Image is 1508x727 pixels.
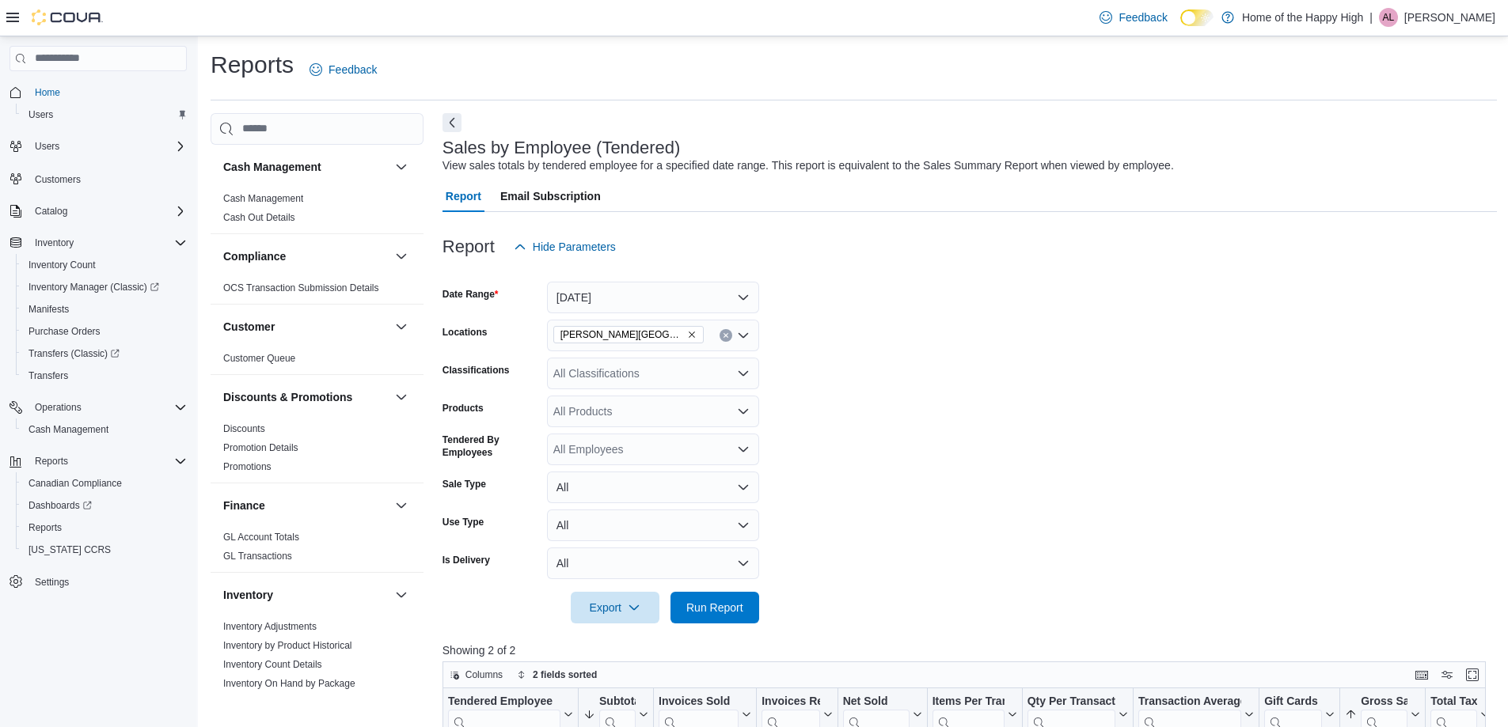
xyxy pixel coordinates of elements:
[223,587,273,603] h3: Inventory
[16,104,193,126] button: Users
[28,82,187,102] span: Home
[28,259,96,271] span: Inventory Count
[22,540,187,559] span: Washington CCRS
[223,621,317,632] a: Inventory Adjustments
[28,233,80,252] button: Inventory
[560,327,684,343] span: [PERSON_NAME][GEOGRAPHIC_DATA] - Fire & Flower
[392,496,411,515] button: Finance
[28,423,108,436] span: Cash Management
[223,550,292,562] span: GL Transactions
[22,474,128,493] a: Canadian Compliance
[22,278,165,297] a: Inventory Manager (Classic)
[28,108,53,121] span: Users
[223,620,317,633] span: Inventory Adjustments
[223,640,352,651] a: Inventory by Product Historical
[28,543,111,556] span: [US_STATE] CCRS
[223,659,322,670] a: Inventory Count Details
[223,677,355,690] span: Inventory On Hand by Package
[1242,8,1363,27] p: Home of the Happy High
[22,344,126,363] a: Transfers (Classic)
[223,159,389,175] button: Cash Management
[28,398,187,417] span: Operations
[9,74,187,634] nav: Complex example
[223,192,303,205] span: Cash Management
[223,282,379,293] a: OCS Transaction Submission Details
[223,319,389,335] button: Customer
[599,695,636,710] div: Subtotal
[223,587,389,603] button: Inventory
[223,460,272,473] span: Promotions
[211,419,424,483] div: Discounts & Promotions
[223,658,322,671] span: Inventory Count Details
[547,282,759,313] button: [DATE]
[1119,9,1167,25] span: Feedback
[762,695,819,710] div: Invoices Ref
[392,317,411,336] button: Customer
[28,281,159,293] span: Inventory Manager (Classic)
[16,276,193,298] a: Inventory Manager (Classic)
[28,168,187,188] span: Customers
[28,202,187,221] span: Catalog
[223,639,352,652] span: Inventory by Product Historical
[223,498,389,513] button: Finance
[443,478,486,490] label: Sale Type
[511,665,603,684] button: 2 fields sorted
[28,499,92,512] span: Dashboards
[1379,8,1398,27] div: Adam Lamoureux
[553,326,704,343] span: Estevan - Estevan Plaza - Fire & Flower
[28,398,88,417] button: Operations
[329,62,377,78] span: Feedback
[223,211,295,224] span: Cash Out Details
[443,665,509,684] button: Columns
[1430,695,1477,710] div: Total Tax
[737,329,750,342] button: Open list of options
[223,389,389,405] button: Discounts & Promotions
[1264,695,1322,710] div: Gift Cards
[22,496,187,515] span: Dashboards
[28,137,187,156] span: Users
[22,518,68,537] a: Reports
[35,173,81,186] span: Customers
[223,248,389,264] button: Compliance
[223,423,265,434] a: Discounts
[28,573,75,592] a: Settings
[223,442,298,453] a: Promotion Details
[22,344,187,363] span: Transfers (Classic)
[1093,2,1173,33] a: Feedback
[1361,695,1407,710] div: Gross Sales
[211,528,424,572] div: Finance
[16,365,193,387] button: Transfers
[22,540,117,559] a: [US_STATE] CCRS
[35,140,59,153] span: Users
[22,322,187,341] span: Purchase Orders
[720,329,732,342] button: Clear input
[223,248,286,264] h3: Compliance
[507,231,622,263] button: Hide Parameters
[1180,26,1181,27] span: Dark Mode
[22,322,107,341] a: Purchase Orders
[223,389,352,405] h3: Discounts & Promotions
[443,326,488,339] label: Locations
[223,551,292,562] a: GL Transactions
[443,516,484,528] label: Use Type
[28,452,74,471] button: Reports
[22,496,98,515] a: Dashboards
[22,366,74,385] a: Transfers
[392,247,411,266] button: Compliance
[448,695,560,710] div: Tendered Employee
[211,189,424,233] div: Cash Management
[28,303,69,316] span: Manifests
[223,353,295,364] a: Customer Queue
[223,531,299,543] span: GL Account Totals
[3,167,193,190] button: Customers
[443,402,484,415] label: Products
[443,157,1174,174] div: View sales totals by tendered employee for a specified date range. This report is equivalent to t...
[16,539,193,561] button: [US_STATE] CCRS
[223,159,321,175] h3: Cash Management
[686,600,743,615] span: Run Report
[16,517,193,539] button: Reports
[22,256,102,275] a: Inventory Count
[443,113,462,132] button: Next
